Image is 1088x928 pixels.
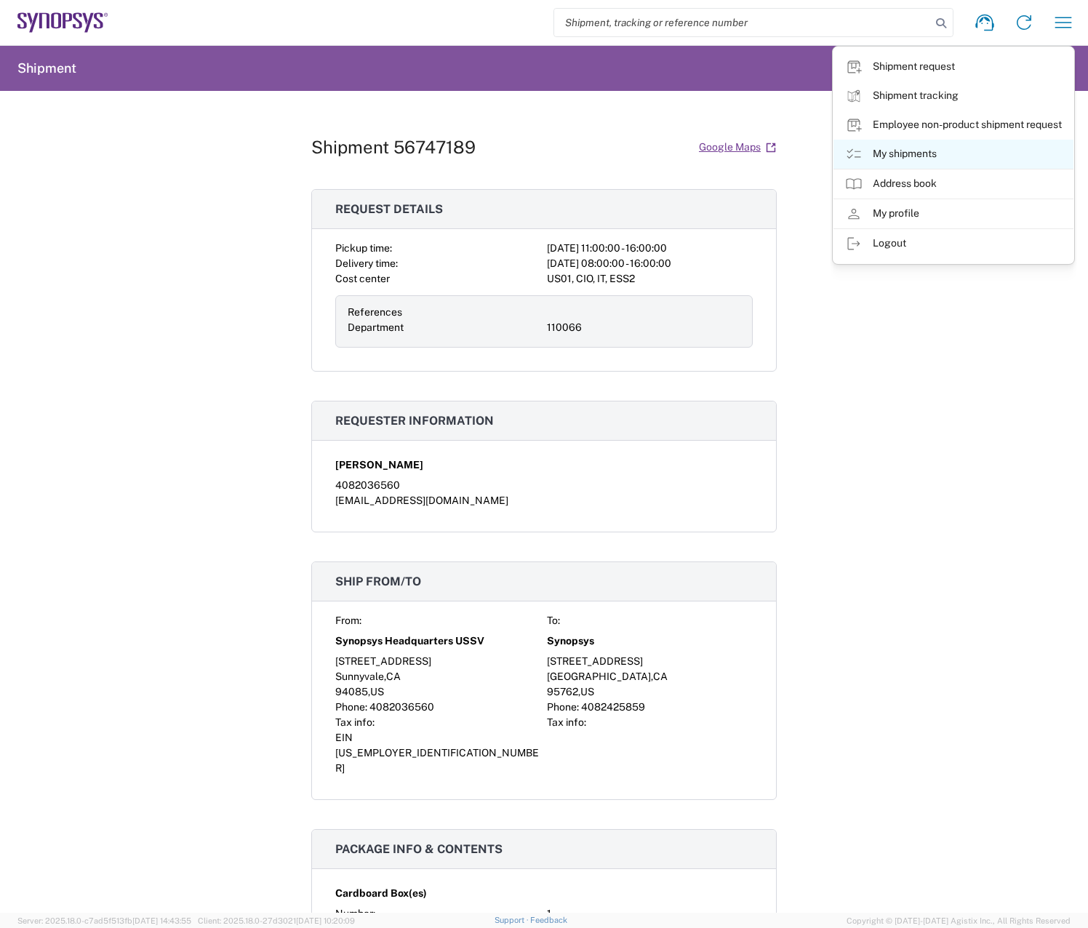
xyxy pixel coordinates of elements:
[833,199,1073,228] a: My profile
[335,242,392,254] span: Pickup time:
[335,575,421,588] span: Ship from/to
[335,273,390,284] span: Cost center
[833,169,1073,199] a: Address book
[335,747,539,774] span: [US_EMPLOYER_IDENTIFICATION_NUMBER]
[698,135,777,160] a: Google Maps
[369,701,434,713] span: 4082036560
[547,615,560,626] span: To:
[547,686,578,697] span: 95762
[833,111,1073,140] a: Employee non-product shipment request
[833,81,1073,111] a: Shipment tracking
[651,671,653,682] span: ,
[547,271,753,287] div: US01, CIO, IT, ESS2
[335,654,541,669] div: [STREET_ADDRESS]
[384,671,386,682] span: ,
[581,701,645,713] span: 4082425859
[833,140,1073,169] a: My shipments
[370,686,384,697] span: US
[847,914,1071,927] span: Copyright © [DATE]-[DATE] Agistix Inc., All Rights Reserved
[547,241,753,256] div: [DATE] 11:00:00 - 16:00:00
[335,886,427,901] span: Cardboard Box(es)
[368,686,370,697] span: ,
[17,60,76,77] h2: Shipment
[335,842,503,856] span: Package info & contents
[335,202,443,216] span: Request details
[348,320,541,335] div: Department
[335,615,361,626] span: From:
[580,686,594,697] span: US
[17,916,191,925] span: Server: 2025.18.0-c7ad5f513fb
[335,671,384,682] span: Sunnyvale
[547,633,594,649] span: Synopsys
[547,671,651,682] span: [GEOGRAPHIC_DATA]
[335,478,753,493] div: 4082036560
[833,52,1073,81] a: Shipment request
[348,306,402,318] span: References
[547,716,586,728] span: Tax info:
[335,686,368,697] span: 94085
[335,716,375,728] span: Tax info:
[833,229,1073,258] a: Logout
[132,916,191,925] span: [DATE] 14:43:55
[554,9,931,36] input: Shipment, tracking or reference number
[547,654,753,669] div: [STREET_ADDRESS]
[296,916,355,925] span: [DATE] 10:20:09
[495,916,531,924] a: Support
[386,671,401,682] span: CA
[335,701,367,713] span: Phone:
[547,320,740,335] div: 110066
[335,633,484,649] span: Synopsys Headquarters USSV
[311,137,476,158] h1: Shipment 56747189
[547,906,753,921] div: 1
[547,701,579,713] span: Phone:
[578,686,580,697] span: ,
[198,916,355,925] span: Client: 2025.18.0-27d3021
[335,908,375,919] span: Number:
[530,916,567,924] a: Feedback
[335,414,494,428] span: Requester information
[335,493,753,508] div: [EMAIL_ADDRESS][DOMAIN_NAME]
[547,256,753,271] div: [DATE] 08:00:00 - 16:00:00
[335,732,353,743] span: EIN
[653,671,668,682] span: CA
[335,257,398,269] span: Delivery time:
[335,457,423,473] span: [PERSON_NAME]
